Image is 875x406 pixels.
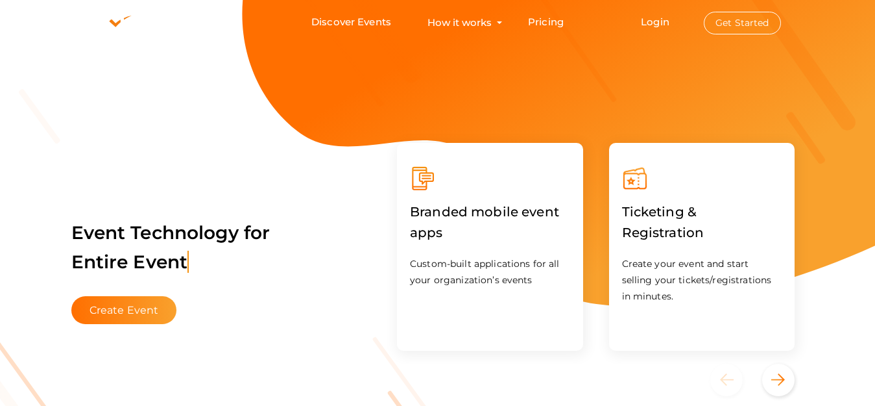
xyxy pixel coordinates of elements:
button: Previous [710,364,759,396]
button: Next [762,364,795,396]
a: Branded mobile event apps [410,227,570,240]
a: Ticketing & Registration [622,227,782,240]
p: Create your event and start selling your tickets/registrations in minutes. [622,256,782,305]
a: Discover Events [311,10,391,34]
label: Branded mobile event apps [410,192,570,253]
button: Create Event [71,296,177,324]
p: Custom-built applications for all your organization’s events [410,256,570,288]
label: Ticketing & Registration [622,192,782,253]
a: Login [641,16,669,28]
label: Event Technology for [71,202,270,293]
span: Entire Event [71,251,189,273]
button: How it works [424,10,496,34]
button: Get Started [704,12,781,34]
a: Pricing [528,10,564,34]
